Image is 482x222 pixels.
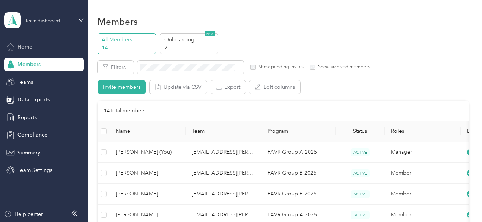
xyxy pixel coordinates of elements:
[17,149,40,157] span: Summary
[110,184,186,205] td: Cheryl Thompson
[98,80,146,94] button: Invite members
[211,80,246,94] button: Export
[116,148,180,156] span: [PERSON_NAME] (You)
[261,121,336,142] th: Program
[98,61,134,74] button: Filters
[110,142,186,163] td: Lauren Hammack (You)
[17,60,41,68] span: Members
[256,64,304,71] label: Show pending invites
[351,190,370,198] span: ACTIVE
[249,80,300,94] button: Edit columns
[186,142,261,163] td: lauren.hammack@optioncare.com
[186,163,261,184] td: lauren.hammack@optioncare.com
[261,142,336,163] td: FAVR Group A 2025
[4,210,43,218] button: Help center
[116,169,180,177] span: [PERSON_NAME]
[116,190,180,198] span: [PERSON_NAME]
[150,80,207,94] button: Update via CSV
[336,121,385,142] th: Status
[351,148,370,156] span: ACTIVE
[351,169,370,177] span: ACTIVE
[439,179,482,222] iframe: Everlance-gr Chat Button Frame
[102,36,153,44] p: All Members
[164,44,216,52] p: 2
[385,121,461,142] th: Roles
[186,121,261,142] th: Team
[17,166,52,174] span: Team Settings
[17,131,47,139] span: Compliance
[351,211,370,219] span: ACTIVE
[186,184,261,205] td: lauren.hammack@optioncare.com
[104,107,145,115] p: 14 Total members
[102,44,153,52] p: 14
[385,163,461,184] td: Member
[385,184,461,205] td: Member
[17,43,32,51] span: Home
[98,17,138,25] h1: Members
[261,184,336,205] td: FAVR Group B 2025
[17,113,37,121] span: Reports
[164,36,216,44] p: Onboarding
[385,142,461,163] td: Manager
[116,128,180,134] span: Name
[110,163,186,184] td: Brittaney Thrift
[315,64,370,71] label: Show archived members
[261,163,336,184] td: FAVR Group B 2025
[17,78,33,86] span: Teams
[17,96,50,104] span: Data Exports
[116,211,180,219] span: [PERSON_NAME]
[205,31,215,36] span: NEW
[110,121,186,142] th: Name
[25,19,60,24] div: Team dashboard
